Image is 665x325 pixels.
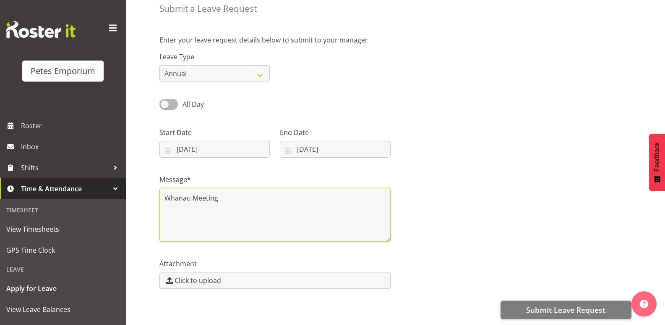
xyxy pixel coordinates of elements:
span: Click to upload [175,275,221,285]
span: Time & Attendance [21,182,109,195]
div: Petes Emporium [31,65,95,77]
a: View Leave Balances [2,299,124,320]
p: Enter your leave request details below to submit to your manager [159,35,631,45]
a: View Timesheets [2,219,124,240]
label: Start Date [159,127,270,137]
label: End Date [280,127,390,137]
span: Inbox [21,140,122,153]
div: Timesheet [2,201,124,219]
img: Rosterit website logo [6,21,76,38]
button: Submit Leave Request [501,301,631,319]
a: Apply for Leave [2,278,124,299]
input: Click to select... [280,141,390,158]
label: Message* [159,174,391,185]
span: Feedback [653,142,661,172]
h4: Submit a Leave Request [159,4,257,13]
span: Apply for Leave [6,282,120,295]
span: Roster [21,119,122,132]
span: View Timesheets [6,223,120,235]
span: GPS Time Clock [6,244,120,256]
button: Feedback - Show survey [649,134,665,191]
span: Shifts [21,161,109,174]
span: View Leave Balances [6,303,120,316]
div: Leave [2,261,124,278]
label: Leave Type [159,52,270,62]
span: All Day [183,100,204,109]
span: Submit Leave Request [526,304,605,315]
input: Click to select... [159,141,270,158]
a: GPS Time Clock [2,240,124,261]
img: help-xxl-2.png [640,300,648,308]
label: Attachment [159,259,391,269]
